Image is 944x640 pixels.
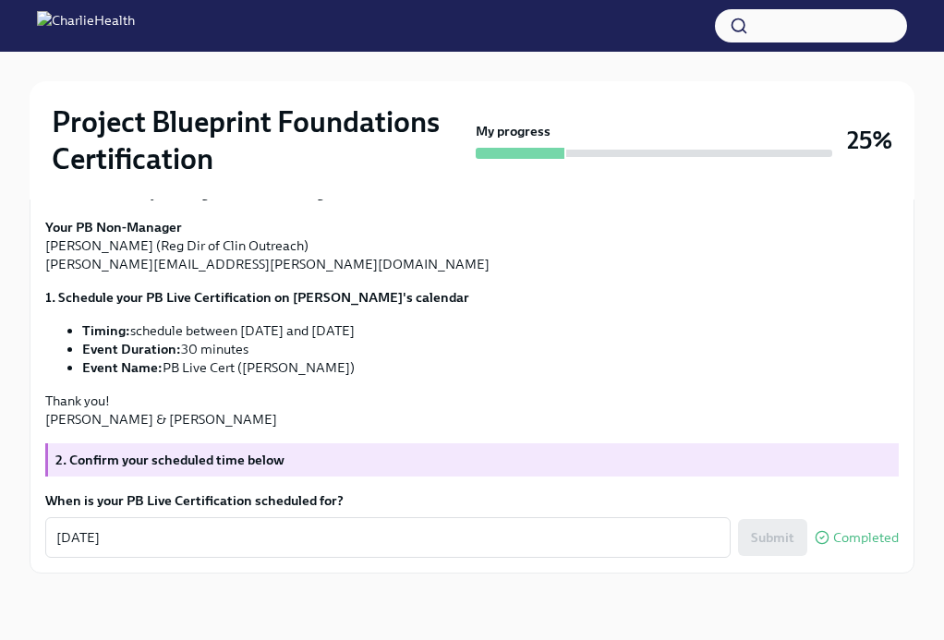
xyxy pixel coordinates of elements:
[82,322,130,339] strong: Timing:
[45,219,182,235] strong: Your PB Non-Manager
[82,341,181,357] strong: Event Duration:
[37,11,135,41] img: CharlieHealth
[833,531,899,545] span: Completed
[45,392,899,429] p: Thank you! [PERSON_NAME] & [PERSON_NAME]
[56,526,720,549] textarea: [DATE]
[82,359,163,376] strong: Event Name:
[45,289,469,306] strong: 1. Schedule your PB Live Certification on [PERSON_NAME]'s calendar
[82,321,899,340] li: schedule between [DATE] and [DATE]
[847,124,892,157] h3: 25%
[52,103,468,177] h2: Project Blueprint Foundations Certification
[55,452,284,468] strong: 2. Confirm your scheduled time below
[45,218,899,273] p: [PERSON_NAME] (Reg Dir of Clin Outreach) [PERSON_NAME][EMAIL_ADDRESS][PERSON_NAME][DOMAIN_NAME]
[82,340,899,358] li: 30 minutes
[45,491,899,510] label: When is your PB Live Certification scheduled for?
[476,122,551,140] strong: My progress
[82,358,899,377] li: PB Live Cert ([PERSON_NAME])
